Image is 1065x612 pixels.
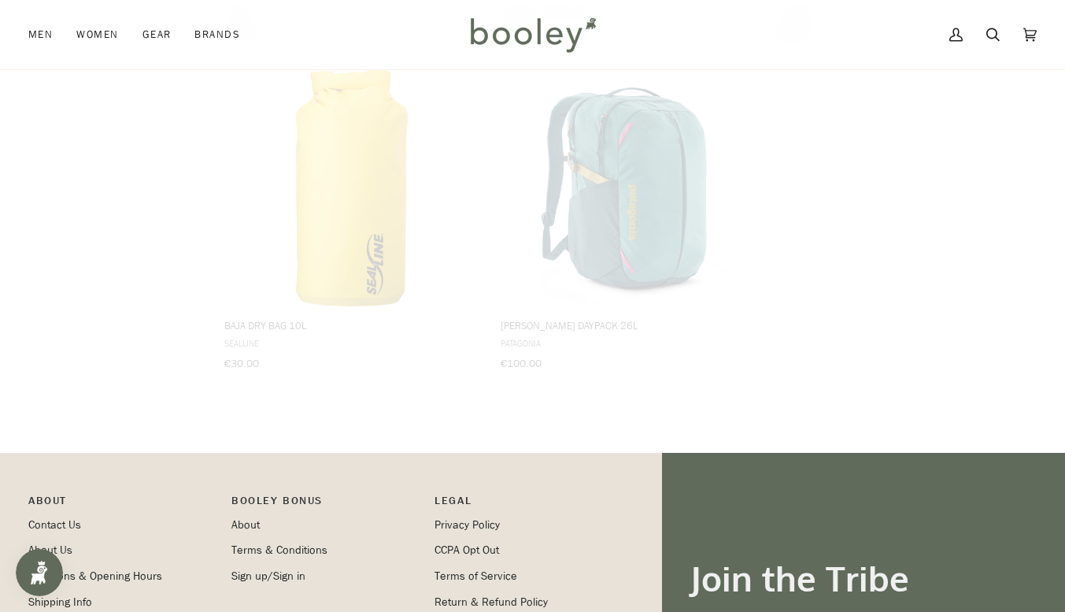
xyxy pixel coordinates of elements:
[231,517,260,532] a: About
[231,543,327,558] a: Terms & Conditions
[28,543,72,558] a: About Us
[435,517,500,532] a: Privacy Policy
[464,12,601,57] img: Booley
[194,27,240,43] span: Brands
[28,517,81,532] a: Contact Us
[435,492,622,517] p: Pipeline_Footer Sub
[28,492,216,517] p: Pipeline_Footer Main
[435,543,499,558] a: CCPA Opt Out
[231,569,305,584] a: Sign up/Sign in
[690,557,1037,600] h3: Join the Tribe
[28,595,92,610] a: Shipping Info
[231,492,419,517] p: Booley Bonus
[28,569,162,584] a: Locations & Opening Hours
[435,569,517,584] a: Terms of Service
[16,549,63,596] iframe: Button to open loyalty program pop-up
[76,27,118,43] span: Women
[435,595,548,610] a: Return & Refund Policy
[142,27,172,43] span: Gear
[28,27,53,43] span: Men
